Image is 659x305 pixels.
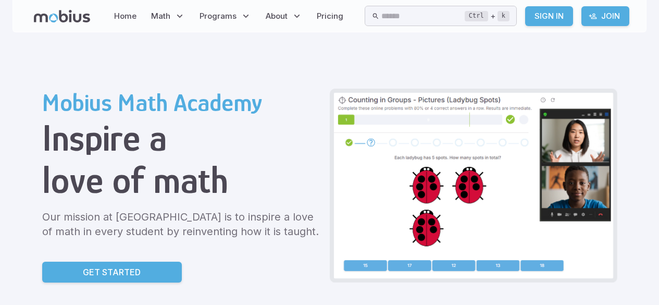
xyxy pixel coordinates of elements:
[42,262,182,283] a: Get Started
[151,10,170,22] span: Math
[334,93,613,278] img: Grade 2 Class
[42,210,321,239] p: Our mission at [GEOGRAPHIC_DATA] is to inspire a love of math in every student by reinventing how...
[498,11,509,21] kbd: k
[525,6,573,26] a: Sign In
[314,4,346,28] a: Pricing
[200,10,237,22] span: Programs
[83,266,141,278] p: Get Started
[465,11,488,21] kbd: Ctrl
[42,117,321,159] h1: Inspire a
[266,10,288,22] span: About
[581,6,629,26] a: Join
[111,4,140,28] a: Home
[465,10,509,22] div: +
[42,89,321,117] h2: Mobius Math Academy
[42,159,321,201] h1: love of math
